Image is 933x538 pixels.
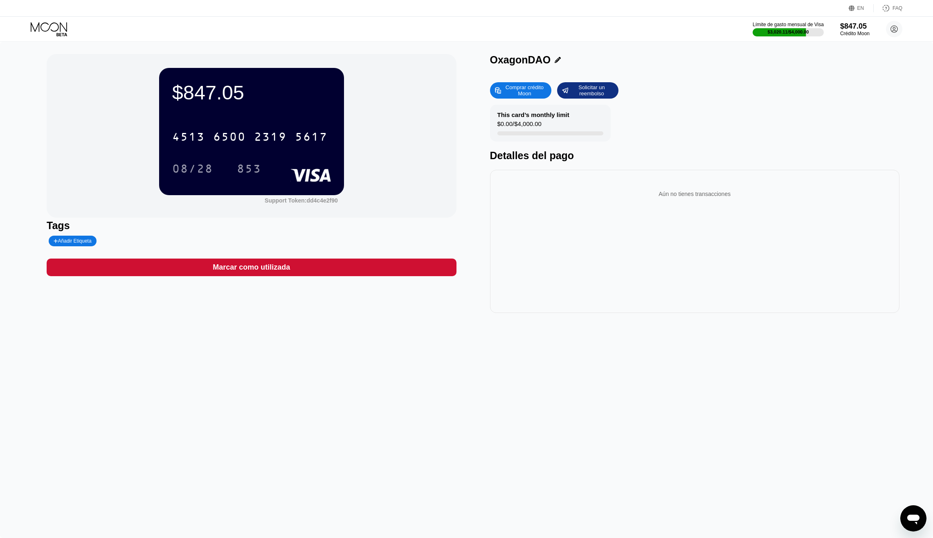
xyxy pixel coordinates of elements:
[840,31,870,36] div: Crédito Moon
[840,22,870,36] div: $847.05Crédito Moon
[254,131,287,144] div: 2319
[490,54,551,66] div: OxagonDAO
[47,259,456,276] div: Marcar como utilizada
[490,82,551,99] div: Comprar crédito Moon
[569,84,614,97] div: Solicitar un reembolso
[874,4,902,12] div: FAQ
[557,82,618,99] div: Solicitar un reembolso
[753,22,824,27] div: Límite de gasto mensual de Visa
[265,197,338,204] div: Support Token: dd4c4e2f90
[166,158,219,179] div: 08/28
[840,22,870,31] div: $847.05
[295,131,328,144] div: 5617
[497,120,542,131] div: $0.00 / $4,000.00
[753,22,824,36] div: Límite de gasto mensual de Visa$3,020.11/$4,000.00
[490,150,899,162] div: Detalles del pago
[172,131,205,144] div: 4513
[265,197,338,204] div: Support Token:dd4c4e2f90
[172,81,331,104] div: $847.05
[849,4,874,12] div: EN
[893,5,902,11] div: FAQ
[231,158,268,179] div: 853
[900,505,926,531] iframe: Botón para iniciar la ventana de mensajería
[213,263,290,272] div: Marcar como utilizada
[54,238,92,244] div: Añadir Etiqueta
[172,163,213,176] div: 08/28
[213,131,246,144] div: 6500
[768,29,809,34] div: $3,020.11 / $4,000.00
[167,126,333,147] div: 4513650023195617
[49,236,97,246] div: Añadir Etiqueta
[857,5,864,11] div: EN
[237,163,261,176] div: 853
[502,84,547,97] div: Comprar crédito Moon
[47,220,456,232] div: Tags
[497,182,893,205] div: Aún no tienes transacciones
[497,111,569,118] div: This card’s monthly limit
